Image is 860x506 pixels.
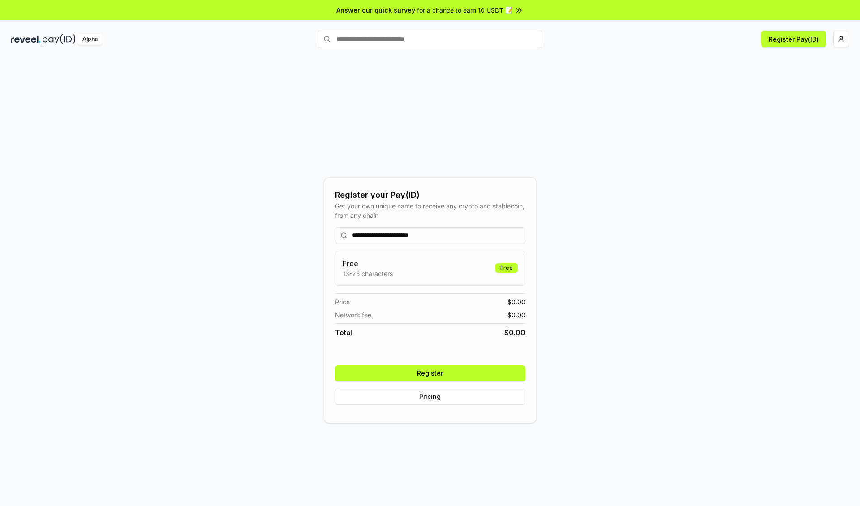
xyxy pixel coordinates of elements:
[507,310,525,320] span: $ 0.00
[761,31,826,47] button: Register Pay(ID)
[335,297,350,307] span: Price
[343,269,393,278] p: 13-25 characters
[495,263,518,273] div: Free
[336,5,415,15] span: Answer our quick survey
[77,34,103,45] div: Alpha
[335,389,525,405] button: Pricing
[335,365,525,381] button: Register
[507,297,525,307] span: $ 0.00
[11,34,41,45] img: reveel_dark
[335,201,525,220] div: Get your own unique name to receive any crypto and stablecoin, from any chain
[504,327,525,338] span: $ 0.00
[335,189,525,201] div: Register your Pay(ID)
[335,310,371,320] span: Network fee
[335,327,352,338] span: Total
[343,258,393,269] h3: Free
[417,5,513,15] span: for a chance to earn 10 USDT 📝
[43,34,76,45] img: pay_id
